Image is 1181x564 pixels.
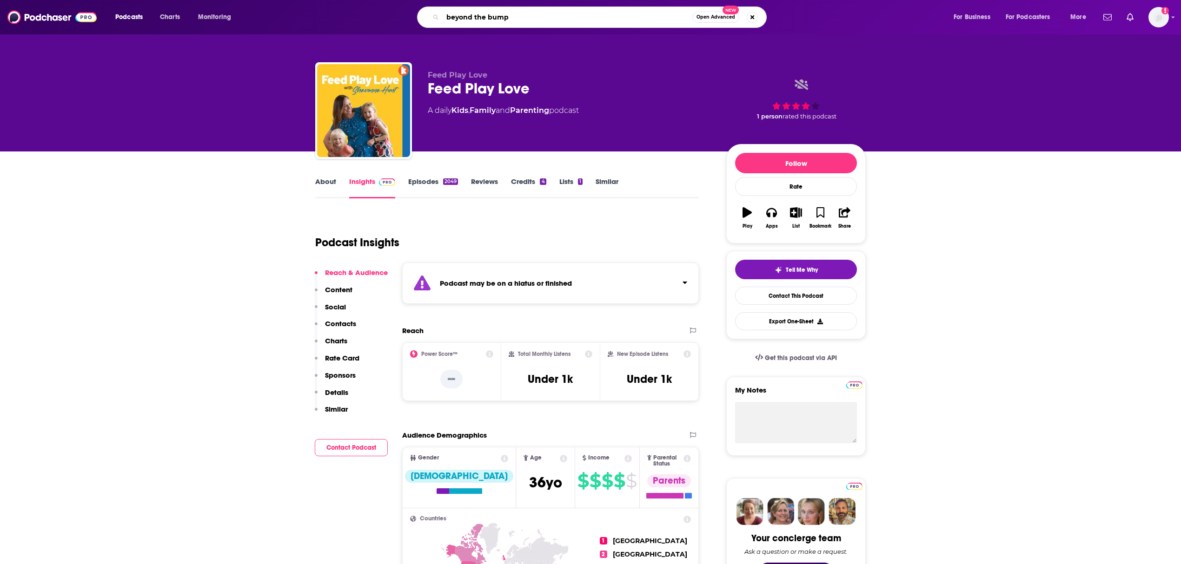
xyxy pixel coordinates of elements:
h2: Reach [402,326,424,335]
span: More [1070,11,1086,24]
button: Bookmark [808,201,832,235]
button: open menu [1064,10,1098,25]
p: Similar [325,405,348,413]
span: $ [602,473,613,488]
div: A daily podcast [428,105,579,116]
div: Play [743,223,752,229]
div: Ask a question or make a request. [744,548,848,555]
a: Podchaser - Follow, Share and Rate Podcasts [7,8,97,26]
label: My Notes [735,386,857,402]
p: Sponsors [325,371,356,380]
button: Play [735,201,759,235]
button: Rate Card [315,354,359,371]
button: Sponsors [315,371,356,388]
a: Episodes2049 [408,177,458,198]
a: Lists1 [559,177,583,198]
button: Contacts [315,319,356,336]
p: Social [325,302,346,311]
button: open menu [192,10,243,25]
span: 1 person [757,113,783,120]
span: 36 yo [529,473,562,492]
span: Podcasts [115,11,143,24]
img: Podchaser Pro [846,483,863,490]
div: Search podcasts, credits, & more... [426,7,776,28]
img: Podchaser Pro [846,381,863,389]
span: Tell Me Why [786,266,818,274]
strong: Podcast may be on a hiatus or finished [440,279,572,288]
img: Feed Play Love [317,64,410,157]
span: 1 [600,537,607,544]
div: Your concierge team [751,532,841,544]
a: Contact This Podcast [735,287,857,305]
span: Income [588,455,610,461]
span: Charts [160,11,180,24]
button: Share [833,201,857,235]
span: Parental Status [653,455,682,467]
span: Get this podcast via API [765,354,837,362]
h2: Total Monthly Listens [518,351,571,357]
div: List [792,223,800,229]
span: For Business [954,11,990,24]
a: Parenting [510,106,549,115]
img: Jon Profile [829,498,856,525]
span: Age [530,455,542,461]
p: Rate Card [325,354,359,362]
img: User Profile [1148,7,1169,27]
p: Reach & Audience [325,268,388,277]
img: Jules Profile [798,498,825,525]
button: Details [315,388,348,405]
span: Countries [420,516,446,522]
span: Logged in as AnnaO [1148,7,1169,27]
span: rated this podcast [783,113,836,120]
button: open menu [109,10,155,25]
button: Similar [315,405,348,422]
div: Rate [735,177,857,196]
a: Pro website [846,380,863,389]
span: Gender [418,455,439,461]
div: 1 personrated this podcast [726,71,866,128]
a: About [315,177,336,198]
div: 4 [540,178,546,185]
a: Pro website [846,481,863,490]
img: tell me why sparkle [775,266,782,274]
div: [DEMOGRAPHIC_DATA] [405,470,513,483]
div: Bookmark [809,223,831,229]
button: tell me why sparkleTell Me Why [735,260,857,279]
span: Feed Play Love [428,71,487,79]
a: Family [470,106,496,115]
h2: Audience Demographics [402,431,487,439]
span: , [468,106,470,115]
div: Share [838,223,851,229]
section: Click to expand status details [402,262,699,304]
button: Apps [759,201,783,235]
span: $ [626,473,637,488]
button: Content [315,285,352,302]
h3: Under 1k [627,372,672,386]
h2: New Episode Listens [617,351,668,357]
span: $ [614,473,625,488]
span: $ [590,473,601,488]
a: Get this podcast via API [748,347,844,369]
span: New [723,6,739,14]
button: open menu [1000,10,1064,25]
button: Contact Podcast [315,439,388,456]
span: Open Advanced [697,15,735,20]
h2: Power Score™ [421,351,458,357]
button: open menu [947,10,1002,25]
a: Kids [451,106,468,115]
p: Charts [325,336,347,345]
p: -- [440,370,463,388]
div: Apps [766,223,778,229]
button: Follow [735,153,857,173]
button: List [784,201,808,235]
svg: Add a profile image [1161,7,1169,14]
span: [GEOGRAPHIC_DATA] [613,537,687,545]
img: Podchaser Pro [379,178,395,186]
p: Details [325,388,348,397]
a: InsightsPodchaser Pro [349,177,395,198]
h3: Under 1k [528,372,573,386]
a: Show notifications dropdown [1100,9,1115,25]
button: Export One-Sheet [735,312,857,330]
a: Similar [596,177,618,198]
a: Charts [154,10,186,25]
